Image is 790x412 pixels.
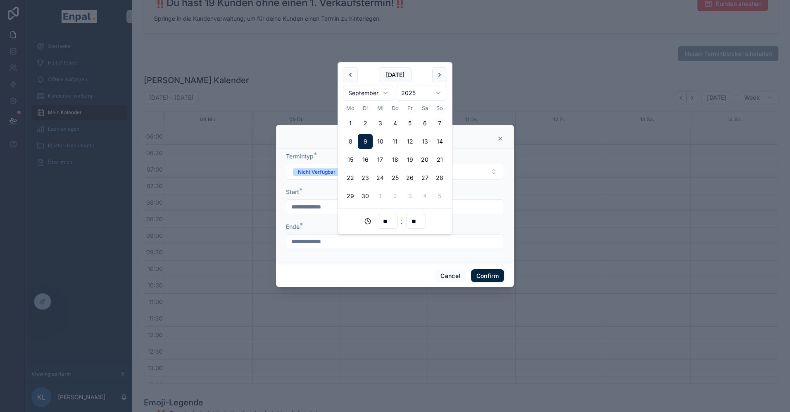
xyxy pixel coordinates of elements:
th: Sonntag [432,104,447,113]
button: Freitag, 3. Oktober 2025 [402,189,417,204]
button: Donnerstag, 11. September 2025 [388,134,402,149]
button: Dienstag, 23. September 2025 [358,170,373,185]
th: Samstag [417,104,432,113]
button: Montag, 1. September 2025 [343,116,358,131]
button: Dienstag, 30. September 2025 [358,189,373,204]
button: Confirm [471,269,504,283]
span: Termintyp [286,153,314,160]
button: Donnerstag, 4. September 2025 [388,116,402,131]
button: Montag, 22. September 2025 [343,170,358,185]
button: Mittwoch, 1. Oktober 2025 [373,189,388,204]
th: Mittwoch [373,104,388,113]
button: Select Button [286,164,504,180]
button: Sonntag, 5. Oktober 2025 [432,189,447,204]
div: : [343,214,447,229]
button: Sonntag, 7. September 2025 [432,116,447,131]
th: Montag [343,104,358,113]
div: Nicht Verfügbar [298,168,336,176]
button: Dienstag, 16. September 2025 [358,152,373,167]
button: Donnerstag, 18. September 2025 [388,152,402,167]
button: Montag, 15. September 2025 [343,152,358,167]
button: Mittwoch, 3. September 2025 [373,116,388,131]
button: Samstag, 20. September 2025 [417,152,432,167]
button: Mittwoch, 24. September 2025 [373,170,388,185]
button: Freitag, 26. September 2025 [402,170,417,185]
th: Freitag [402,104,417,113]
button: Samstag, 27. September 2025 [417,170,432,185]
th: Donnerstag [388,104,402,113]
button: Donnerstag, 2. Oktober 2025 [388,189,402,204]
button: Montag, 29. September 2025 [343,189,358,204]
span: Ende [286,223,300,230]
button: Montag, 8. September 2025 [343,134,358,149]
button: Samstag, 6. September 2025 [417,116,432,131]
button: Donnerstag, 25. September 2025 [388,170,402,185]
button: Sonntag, 28. September 2025 [432,170,447,185]
button: Freitag, 19. September 2025 [402,152,417,167]
button: Freitag, 5. September 2025 [402,116,417,131]
button: Sonntag, 21. September 2025 [432,152,447,167]
button: Samstag, 13. September 2025 [417,134,432,149]
button: Samstag, 4. Oktober 2025 [417,189,432,204]
button: Mittwoch, 17. September 2025 [373,152,388,167]
span: Start [286,188,299,195]
table: September 2025 [343,104,447,204]
button: Freitag, 12. September 2025 [402,134,417,149]
th: Dienstag [358,104,373,113]
button: Today, Dienstag, 2. September 2025 [358,116,373,131]
button: Sonntag, 14. September 2025 [432,134,447,149]
button: Cancel [435,269,466,283]
button: Dienstag, 9. September 2025, selected [358,134,373,149]
button: [DATE] [379,67,412,82]
button: Mittwoch, 10. September 2025 [373,134,388,149]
